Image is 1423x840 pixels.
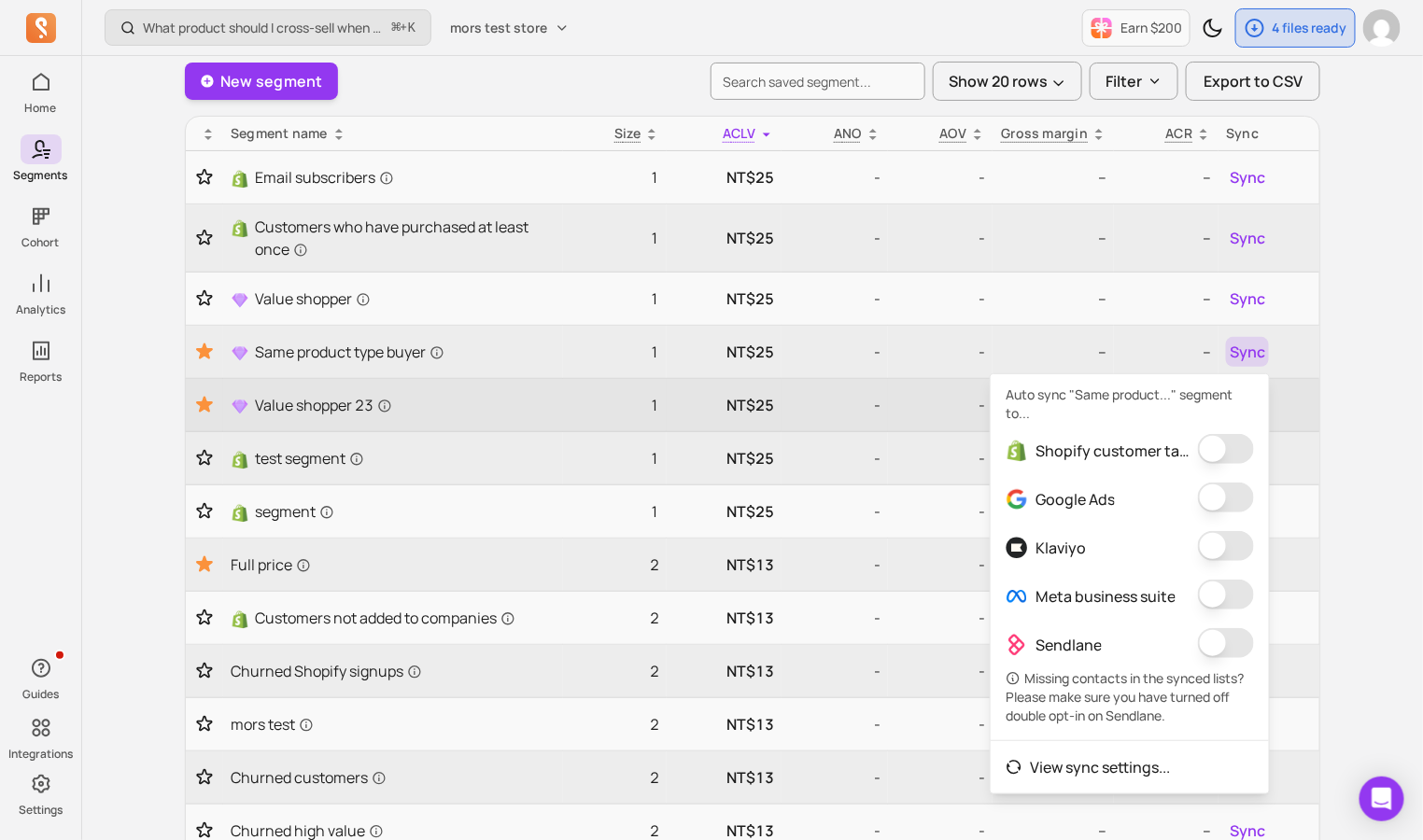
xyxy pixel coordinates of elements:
[789,227,881,249] p: -
[571,713,659,735] p: 2
[1360,777,1404,821] div: Open Intercom Messenger
[1121,341,1211,363] p: --
[408,21,416,35] kbd: K
[1121,166,1211,189] p: --
[1226,284,1269,314] button: Sync
[789,553,881,576] p: -
[1235,8,1356,48] button: 4 files ready
[895,553,985,576] p: -
[1006,440,1028,462] img: Shopify_Customer_Tag
[789,287,881,310] p: -
[1106,70,1142,92] p: Filter
[674,287,774,310] p: NT$25
[1006,669,1254,725] p: Missing contacts in the synced lists? Please make sure you have turned off double opt-in on Sendl...
[895,766,985,789] p: -
[450,19,547,37] span: mors test store
[895,166,985,189] p: -
[185,63,338,100] a: New segment
[1082,9,1191,47] button: Earn $200
[1121,287,1211,310] p: --
[1230,287,1265,310] span: Sync
[231,660,556,682] a: Churned Shopify signups
[674,553,774,576] p: NT$13
[193,768,216,787] button: Toggle favorite
[193,394,216,416] button: Toggle favorite
[1036,634,1102,656] p: Sendlane
[895,227,985,249] p: -
[571,766,659,789] p: 2
[674,341,774,363] p: NT$25
[1000,166,1106,189] p: --
[571,166,659,189] p: 1
[571,553,659,576] p: 2
[1186,62,1320,101] button: Export to CSV
[571,341,659,363] p: 1
[231,219,249,238] img: Shopify
[789,766,881,789] p: -
[1006,488,1028,511] img: Google
[231,216,556,260] a: ShopifyCustomers who have purchased at least once
[789,341,881,363] p: -
[789,660,881,682] p: -
[789,500,881,523] p: -
[231,660,422,682] span: Churned Shopify signups
[1121,227,1211,249] p: --
[255,216,556,260] span: Customers who have purchased at least once
[1363,9,1401,47] img: avatar
[19,803,63,818] p: Settings
[231,504,249,523] img: Shopify
[231,713,556,735] a: mors test
[933,62,1082,101] button: Show 20 rows
[8,747,73,762] p: Integrations
[674,500,774,523] p: NT$25
[255,447,364,469] span: test segment
[193,609,216,627] button: Toggle favorite
[571,394,659,416] p: 1
[991,749,1269,786] a: View sync settings...
[1006,585,1028,608] img: Facebook
[674,660,774,682] p: NT$13
[1002,124,1089,143] p: Gross margin
[1000,341,1106,363] p: --
[193,229,216,247] button: Toggle favorite
[231,341,556,363] a: Same product type buyer
[940,124,967,143] p: AOV
[895,394,985,416] p: -
[895,607,985,629] p: -
[789,713,881,735] p: -
[255,607,515,629] span: Customers not added to companies
[1204,70,1303,92] span: Export to CSV
[789,447,881,469] p: -
[614,124,641,142] span: Size
[571,227,659,249] p: 1
[1230,227,1265,249] span: Sync
[1006,537,1028,559] img: Klaviyo
[22,235,60,250] p: Cohort
[231,451,249,469] img: Shopify
[16,302,65,317] p: Analytics
[20,370,62,385] p: Reports
[231,553,311,576] span: Full price
[674,766,774,789] p: NT$13
[143,19,385,37] p: What product should I cross-sell when a customer purchases a product?
[255,500,334,523] span: segment
[255,287,371,310] span: Value shopper
[193,341,216,363] button: Toggle favorite
[1006,634,1028,656] img: Sendlane
[193,502,216,521] button: Toggle favorite
[439,11,581,45] button: mors test store
[723,124,755,142] span: ACLV
[1226,124,1312,143] div: Sync
[834,124,862,142] span: ANO
[1036,440,1191,462] p: Shopify customer tags
[1230,166,1265,189] span: Sync
[895,713,985,735] p: -
[789,394,881,416] p: -
[789,607,881,629] p: -
[674,607,774,629] p: NT$13
[1000,227,1106,249] p: --
[674,394,774,416] p: NT$25
[392,18,416,37] span: +
[674,166,774,189] p: NT$25
[1166,124,1193,143] p: ACR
